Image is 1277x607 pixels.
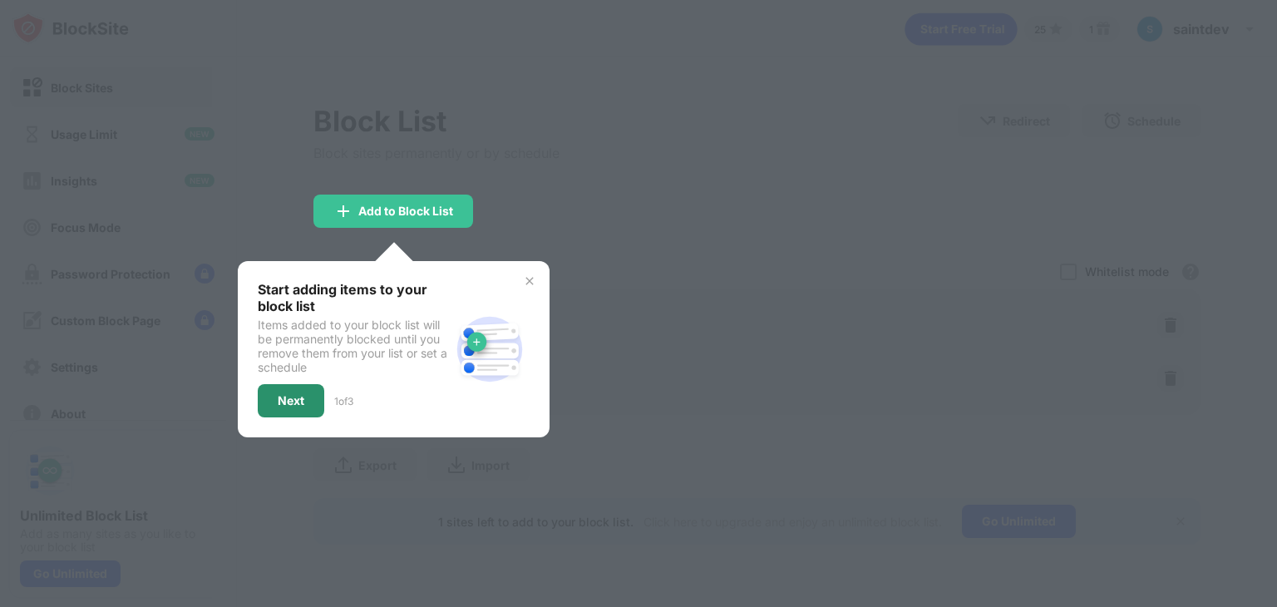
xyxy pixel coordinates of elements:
[334,395,353,407] div: 1 of 3
[258,318,450,374] div: Items added to your block list will be permanently blocked until you remove them from your list o...
[450,309,530,389] img: block-site.svg
[278,394,304,407] div: Next
[358,205,453,218] div: Add to Block List
[258,281,450,314] div: Start adding items to your block list
[523,274,536,288] img: x-button.svg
